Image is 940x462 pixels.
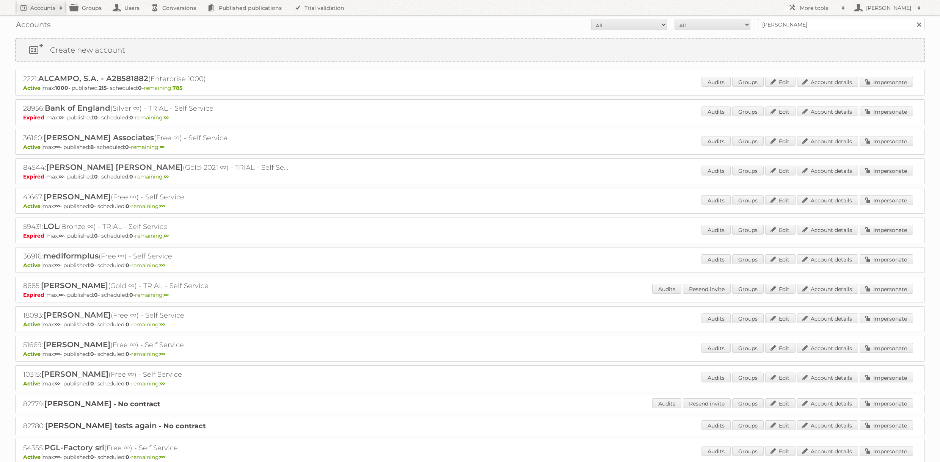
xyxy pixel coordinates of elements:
strong: 8 [90,144,94,150]
strong: ∞ [55,321,60,328]
h2: 36160: (Free ∞) - Self Service [23,133,289,143]
strong: ∞ [164,173,169,180]
strong: 0 [126,454,129,460]
a: Impersonate [860,420,913,430]
a: Edit [765,254,796,264]
a: Edit [765,225,796,235]
p: max: - published: - scheduled: - [23,144,917,150]
a: Resend invite [683,284,731,294]
a: Account details [797,313,858,323]
strong: ∞ [164,291,169,298]
strong: 0 [126,380,129,387]
a: Edit [765,343,796,353]
h2: 84544: (Gold-2021 ∞) - TRIAL - Self Service [23,163,289,172]
a: Impersonate [860,77,913,87]
a: Account details [797,106,858,116]
strong: 0 [94,173,98,180]
h2: 18093: (Free ∞) - Self Service [23,310,289,320]
strong: 0 [129,114,133,121]
strong: 0 [94,114,98,121]
span: remaining: [135,232,169,239]
strong: ∞ [160,380,165,387]
span: Active [23,144,42,150]
span: [PERSON_NAME] [44,399,111,408]
strong: 0 [90,262,94,269]
a: Groups [732,106,764,116]
span: [PERSON_NAME] Associates [44,133,154,142]
h2: 54355: (Free ∞) - Self Service [23,443,289,453]
a: Impersonate [860,195,913,205]
strong: - No contract [159,422,206,430]
a: Audits [701,373,731,382]
span: remaining: [131,454,165,460]
a: Edit [765,373,796,382]
strong: ∞ [164,114,169,121]
a: Impersonate [860,446,913,456]
span: Active [23,85,42,91]
a: Impersonate [860,254,913,264]
strong: 785 [173,85,182,91]
a: Edit [765,313,796,323]
h2: 41667: (Free ∞) - Self Service [23,192,289,202]
p: max: - published: - scheduled: - [23,454,917,460]
strong: 0 [90,321,94,328]
a: Edit [765,166,796,175]
strong: 215 [99,85,107,91]
span: Expired [23,173,46,180]
a: Groups [732,225,764,235]
p: max: - published: - scheduled: - [23,351,917,357]
a: Impersonate [860,136,913,146]
span: Expired [23,114,46,121]
a: Resend invite [683,398,731,408]
a: Edit [765,106,796,116]
a: Groups [732,77,764,87]
a: Account details [797,420,858,430]
a: Account details [797,225,858,235]
a: Audits [701,313,731,323]
span: Active [23,351,42,357]
a: Groups [732,195,764,205]
span: Active [23,380,42,387]
h2: 8685: (Gold ∞) - TRIAL - Self Service [23,281,289,291]
span: [PERSON_NAME] [44,310,111,319]
strong: ∞ [59,114,64,121]
a: Audits [701,446,731,456]
span: remaining: [131,380,165,387]
span: remaining: [131,262,165,269]
a: Account details [797,398,858,408]
strong: 0 [125,144,129,150]
a: Impersonate [860,313,913,323]
a: Audits [652,398,681,408]
a: Create new account [16,39,924,61]
span: remaining: [131,351,165,357]
a: Audits [701,420,731,430]
a: Impersonate [860,284,913,294]
span: remaining: [131,203,165,210]
strong: ∞ [160,144,165,150]
span: remaining: [135,173,169,180]
strong: 0 [129,232,133,239]
h2: 2221: (Enterprise 1000) [23,74,289,84]
a: Impersonate [860,106,913,116]
span: remaining: [135,114,169,121]
strong: ∞ [55,262,60,269]
strong: ∞ [160,203,165,210]
a: Edit [765,446,796,456]
h2: 36916: (Free ∞) - Self Service [23,251,289,261]
h2: 10315: (Free ∞) - Self Service [23,370,289,379]
p: max: - published: - scheduled: - [23,114,917,121]
strong: ∞ [160,454,165,460]
strong: ∞ [59,173,64,180]
a: Groups [732,166,764,175]
a: Groups [732,313,764,323]
strong: 0 [90,351,94,357]
a: Audits [701,343,731,353]
span: PGL-Factory srl [44,443,104,452]
h2: Accounts [30,4,55,12]
a: Audits [652,284,681,294]
span: remaining: [131,144,165,150]
a: Account details [797,343,858,353]
a: Audits [701,77,731,87]
strong: 0 [94,291,98,298]
span: Bank of England [45,103,110,113]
